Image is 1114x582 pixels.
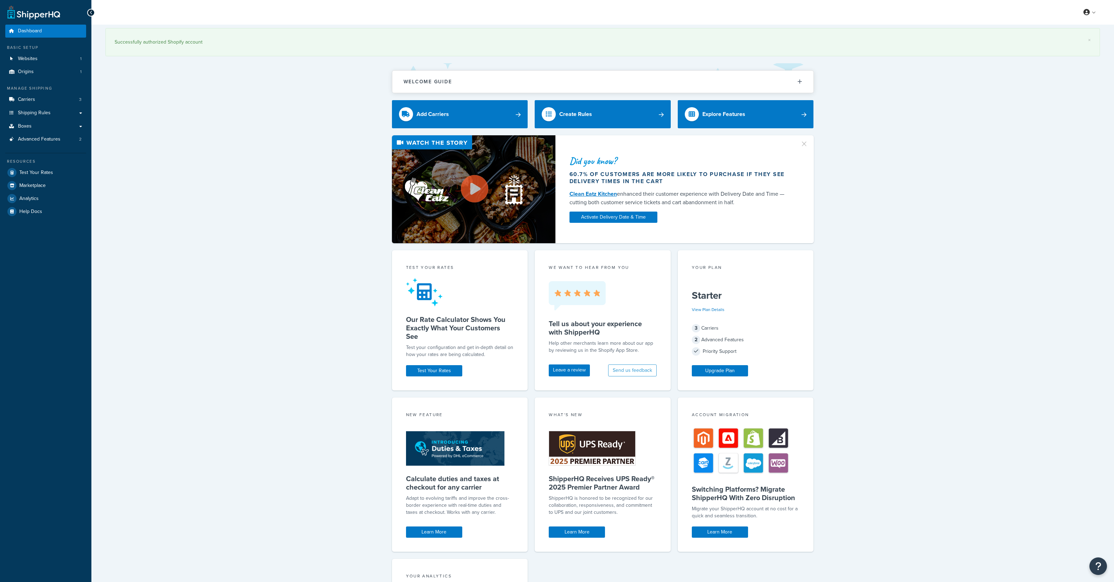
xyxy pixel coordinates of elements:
[569,156,792,166] div: Did you know?
[79,97,82,103] span: 3
[692,323,800,333] div: Carriers
[406,573,514,581] div: Your Analytics
[19,196,39,202] span: Analytics
[5,166,86,179] a: Test Your Rates
[692,306,725,313] a: View Plan Details
[569,190,617,198] a: Clean Eatz Kitchen
[692,412,800,420] div: Account Migration
[18,69,34,75] span: Origins
[5,85,86,91] div: Manage Shipping
[692,335,800,345] div: Advanced Features
[5,93,86,106] a: Carriers3
[678,100,814,128] a: Explore Features
[692,485,800,502] h5: Switching Platforms? Migrate ShipperHQ With Zero Disruption
[80,56,82,62] span: 1
[5,159,86,164] div: Resources
[549,526,605,538] a: Learn More
[692,347,800,356] div: Priority Support
[5,133,86,146] li: Advanced Features
[18,123,32,129] span: Boxes
[5,65,86,78] li: Origins
[406,526,462,538] a: Learn More
[608,364,657,376] button: Send us feedback
[692,324,700,332] span: 3
[692,264,800,272] div: Your Plan
[18,110,51,116] span: Shipping Rules
[18,56,38,62] span: Websites
[417,109,449,119] div: Add Carriers
[569,190,792,207] div: enhanced their customer experience with Delivery Date and Time — cutting both customer service ti...
[535,100,671,128] a: Create Rules
[549,364,590,376] a: Leave a review
[549,412,657,420] div: What's New
[406,365,462,376] a: Test Your Rates
[18,97,35,103] span: Carriers
[18,136,60,142] span: Advanced Features
[692,365,748,376] a: Upgrade Plan
[406,412,514,420] div: New Feature
[549,340,657,354] p: Help other merchants learn more about our app by reviewing us in the Shopify App Store.
[392,71,813,93] button: Welcome Guide
[5,179,86,192] a: Marketplace
[569,212,657,223] a: Activate Delivery Date & Time
[559,109,592,119] div: Create Rules
[79,136,82,142] span: 2
[5,106,86,119] a: Shipping Rules
[5,52,86,65] li: Websites
[549,495,657,516] p: ShipperHQ is honored to be recognized for our collaboration, responsiveness, and commitment to UP...
[5,192,86,205] a: Analytics
[19,209,42,215] span: Help Docs
[5,120,86,133] a: Boxes
[5,65,86,78] a: Origins1
[692,526,748,538] a: Learn More
[115,37,1091,47] div: Successfully authorized Shopify account
[549,264,657,271] p: we want to hear from you
[5,93,86,106] li: Carriers
[692,336,700,344] span: 2
[5,45,86,51] div: Basic Setup
[406,315,514,341] h5: Our Rate Calculator Shows You Exactly What Your Customers See
[569,171,792,185] div: 60.7% of customers are more likely to purchase if they see delivery times in the cart
[5,25,86,38] a: Dashboard
[406,474,514,491] h5: Calculate duties and taxes at checkout for any carrier
[392,135,555,243] img: Video thumbnail
[5,205,86,218] a: Help Docs
[692,505,800,519] div: Migrate your ShipperHQ account at no cost for a quick and seamless transition.
[1088,37,1091,43] a: ×
[1089,557,1107,575] button: Open Resource Center
[392,100,528,128] a: Add Carriers
[18,28,42,34] span: Dashboard
[549,474,657,491] h5: ShipperHQ Receives UPS Ready® 2025 Premier Partner Award
[549,319,657,336] h5: Tell us about your experience with ShipperHQ
[406,344,514,358] div: Test your configuration and get in-depth detail on how your rates are being calculated.
[406,495,514,516] p: Adapt to evolving tariffs and improve the cross-border experience with real-time duties and taxes...
[404,79,452,84] h2: Welcome Guide
[702,109,745,119] div: Explore Features
[80,69,82,75] span: 1
[19,183,46,189] span: Marketplace
[5,52,86,65] a: Websites1
[406,264,514,272] div: Test your rates
[5,133,86,146] a: Advanced Features2
[692,290,800,301] h5: Starter
[19,170,53,176] span: Test Your Rates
